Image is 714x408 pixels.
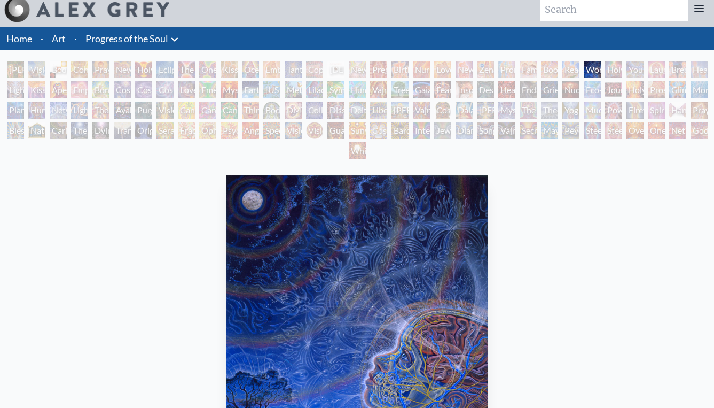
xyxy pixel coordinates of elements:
[71,81,88,98] div: Empowerment
[114,102,131,119] div: Ayahuasca Visitation
[178,122,195,139] div: Fractal Eyes
[541,102,558,119] div: Theologue
[327,102,344,119] div: Dissectional Art for Tool's Lateralus CD
[391,61,409,78] div: Birth
[477,102,494,119] div: [PERSON_NAME]
[36,27,48,50] li: ·
[498,81,515,98] div: Headache
[648,102,665,119] div: Spirit Animates the Flesh
[6,33,32,44] a: Home
[306,81,323,98] div: Lilacs
[92,81,109,98] div: Bond
[498,102,515,119] div: Mystic Eye
[242,102,259,119] div: Third Eye Tears of Joy
[135,102,152,119] div: Purging
[349,122,366,139] div: Sunyata
[28,102,45,119] div: Human Geometry
[413,122,430,139] div: Interbeing
[434,61,451,78] div: Love Circuit
[199,61,216,78] div: One Taste
[520,102,537,119] div: The Seer
[370,61,387,78] div: Pregnancy
[221,61,238,78] div: Kissing
[28,81,45,98] div: Kiss of the [MEDICAL_DATA]
[7,102,24,119] div: Planetary Prayers
[413,61,430,78] div: Nursing
[135,61,152,78] div: Holy Grail
[413,102,430,119] div: Vajra Guru
[648,122,665,139] div: One
[306,61,323,78] div: Copulating
[626,81,644,98] div: Holy Fire
[584,61,601,78] div: Wonder
[562,102,579,119] div: Yogi & the Möbius Sphere
[263,61,280,78] div: Embracing
[349,142,366,159] div: White Light
[92,61,109,78] div: Praying
[306,122,323,139] div: Vision [PERSON_NAME]
[135,122,152,139] div: Original Face
[584,122,601,139] div: Steeplehead 1
[434,122,451,139] div: Jewel Being
[156,122,174,139] div: Seraphic Transport Docking on the Third Eye
[349,81,366,98] div: Humming Bird
[85,31,168,46] a: Progress of the Soul
[584,102,601,119] div: Mudra
[327,81,344,98] div: Symbiosis: Gall Wasp & Oak Tree
[285,102,302,119] div: DMT - The Spirit Molecule
[285,81,302,98] div: Metamorphosis
[178,81,195,98] div: Love is a Cosmic Force
[7,61,24,78] div: [PERSON_NAME] & Eve
[28,122,45,139] div: Nature of Mind
[456,102,473,119] div: Dalai Lama
[199,102,216,119] div: Cannabis Sutra
[50,102,67,119] div: Networks
[50,61,67,78] div: Body, Mind, Spirit
[50,122,67,139] div: Caring
[562,81,579,98] div: Nuclear Crucifixion
[114,81,131,98] div: Cosmic Creativity
[327,122,344,139] div: Guardian of Infinite Vision
[199,81,216,98] div: Emerald Grail
[691,102,708,119] div: Praying Hands
[456,122,473,139] div: Diamond Being
[691,61,708,78] div: Healing
[456,81,473,98] div: Insomnia
[92,102,109,119] div: The Shulgins and their Alchemical Angels
[370,81,387,98] div: Vajra Horse
[669,122,686,139] div: Net of Being
[626,122,644,139] div: Oversoul
[541,122,558,139] div: Mayan Being
[541,81,558,98] div: Grieving
[306,102,323,119] div: Collective Vision
[71,122,88,139] div: The Soul Finds It's Way
[605,81,622,98] div: Journey of the Wounded Healer
[70,27,81,50] li: ·
[391,102,409,119] div: [PERSON_NAME]
[498,61,515,78] div: Promise
[242,81,259,98] div: Earth Energies
[520,61,537,78] div: Family
[71,102,88,119] div: Lightworker
[477,81,494,98] div: Despair
[520,81,537,98] div: Endarkenment
[114,61,131,78] div: New Man New Woman
[135,81,152,98] div: Cosmic Artist
[221,122,238,139] div: Psychomicrograph of a Fractal Paisley Cherub Feather Tip
[199,122,216,139] div: Ophanic Eyelash
[562,122,579,139] div: Peyote Being
[349,61,366,78] div: Newborn
[263,102,280,119] div: Body/Mind as a Vibratory Field of Energy
[52,31,66,46] a: Art
[178,61,195,78] div: The Kiss
[477,122,494,139] div: Song of Vajra Being
[669,61,686,78] div: Breathing
[370,102,387,119] div: Liberation Through Seeing
[7,81,24,98] div: Lightweaver
[263,122,280,139] div: Spectral Lotus
[456,61,473,78] div: New Family
[691,81,708,98] div: Monochord
[156,61,174,78] div: Eclipse
[71,61,88,78] div: Contemplation
[562,61,579,78] div: Reading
